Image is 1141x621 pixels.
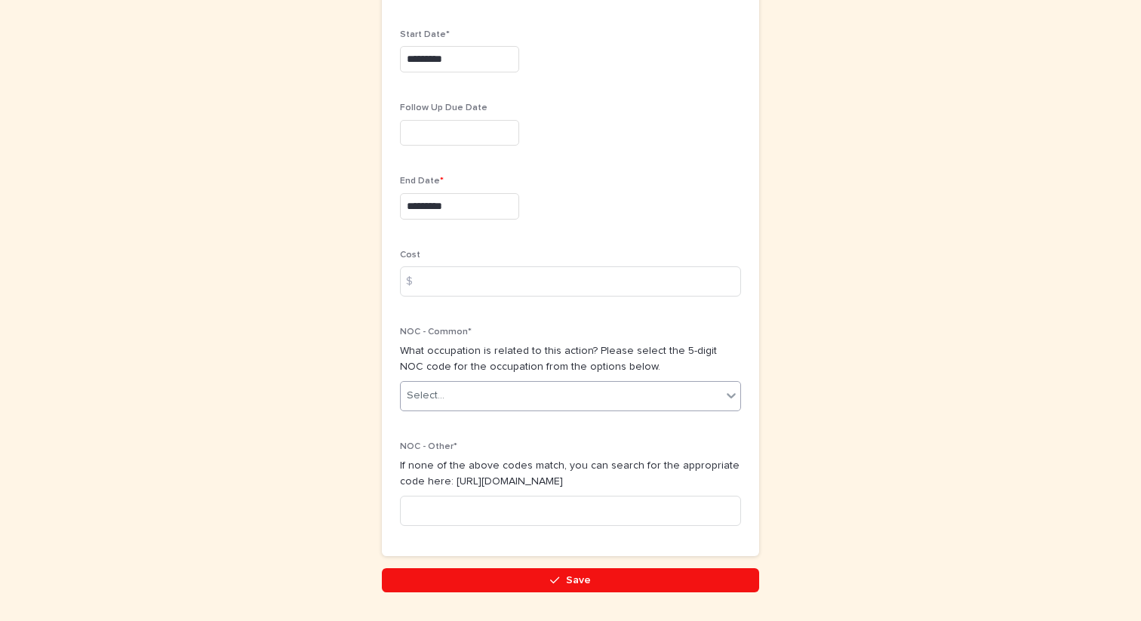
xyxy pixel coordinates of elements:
[382,568,759,592] button: Save
[400,442,457,451] span: NOC - Other*
[400,343,741,375] p: What occupation is related to this action? Please select the 5-digit NOC code for the occupation ...
[400,103,487,112] span: Follow Up Due Date
[407,388,444,404] div: Select...
[400,327,472,337] span: NOC - Common*
[400,251,420,260] span: Cost
[400,177,444,186] span: End Date
[566,575,591,586] span: Save
[400,458,741,490] p: If none of the above codes match, you can search for the appropriate code here: [URL][DOMAIN_NAME]
[400,30,450,39] span: Start Date*
[400,266,430,297] div: $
